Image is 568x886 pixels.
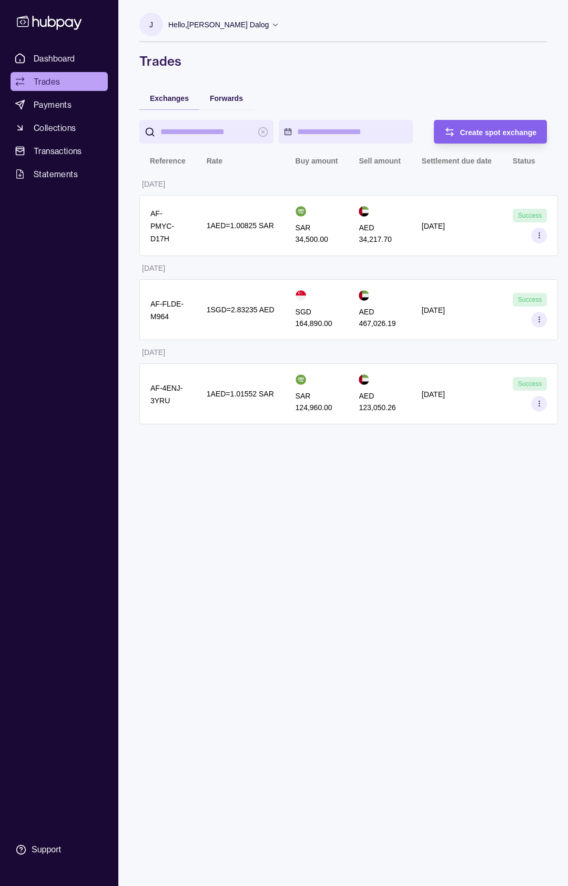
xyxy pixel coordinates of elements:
p: [DATE] [422,222,445,230]
p: [DATE] [422,306,445,314]
img: ae [359,290,369,301]
a: Dashboard [11,49,108,68]
p: 1 AED = 1.00825 SAR [207,220,274,231]
span: Exchanges [150,94,189,103]
input: search [160,120,252,144]
a: Statements [11,165,108,184]
h1: Trades [139,53,547,69]
img: sg [296,290,306,301]
button: Create spot exchange [434,120,547,144]
span: Create spot exchange [460,128,537,137]
img: sa [296,206,306,217]
span: Success [518,296,542,303]
p: [DATE] [422,390,445,399]
p: [DATE] [142,264,165,272]
img: ae [359,206,369,217]
p: AF-FLDE-M964 [150,300,184,321]
p: SGD 164,890.00 [296,306,338,329]
span: Collections [34,121,76,134]
p: [DATE] [142,348,165,357]
span: Payments [34,98,72,111]
span: Forwards [210,94,243,103]
p: AED 467,026.19 [359,306,400,329]
p: AED 34,217.70 [359,222,400,245]
span: Trades [34,75,60,88]
p: AF-PMYC-D17H [150,209,174,243]
p: AED 123,050.26 [359,390,400,413]
p: Status [513,157,535,165]
span: Transactions [34,145,82,157]
span: Statements [34,168,78,180]
a: Payments [11,95,108,114]
p: Hello, [PERSON_NAME] Dalog [168,19,269,30]
p: Reference [150,157,186,165]
p: SAR 124,960.00 [296,390,338,413]
span: Success [518,212,542,219]
p: [DATE] [142,180,165,188]
div: Support [32,844,61,856]
p: Sell amount [359,157,400,165]
p: AF-4ENJ-3YRU [150,384,182,405]
p: 1 AED = 1.01552 SAR [207,388,274,400]
p: Rate [207,157,222,165]
a: Support [11,839,108,861]
span: Dashboard [34,52,75,65]
img: ae [359,374,369,385]
span: Success [518,380,542,388]
img: sa [296,374,306,385]
p: SAR 34,500.00 [296,222,338,245]
p: J [149,19,153,30]
a: Transactions [11,141,108,160]
a: Trades [11,72,108,91]
p: 1 SGD = 2.83235 AED [207,304,275,315]
p: Buy amount [296,157,338,165]
p: Settlement due date [422,157,492,165]
a: Collections [11,118,108,137]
